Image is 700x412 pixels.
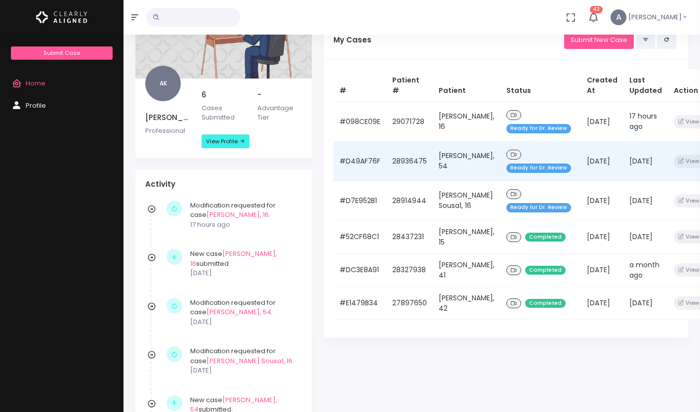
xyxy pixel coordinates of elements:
span: Completed [525,233,566,242]
td: #D7E952B1 [333,181,386,220]
td: [DATE] [581,141,623,181]
td: [DATE] [581,102,623,141]
span: A [611,9,626,25]
td: #E1479B34 [333,287,386,320]
span: [PERSON_NAME] [628,12,682,22]
a: Submit New Case [564,31,634,49]
span: Profile [26,101,46,110]
p: Advantage Tier [257,103,302,123]
a: Submit Case [11,46,112,60]
td: [PERSON_NAME], 42 [433,287,500,320]
th: Patient [433,69,500,102]
td: [DATE] [623,181,668,220]
a: [PERSON_NAME], 54 [206,307,271,317]
td: [DATE] [623,141,668,181]
th: Last Updated [623,69,668,102]
td: #D49AF76F [333,141,386,181]
td: 27897650 [386,287,433,320]
td: [DATE] [623,287,668,320]
img: Logo Horizontal [36,7,87,28]
div: New case submitted. [190,249,297,278]
th: Created At [581,69,623,102]
span: Completed [525,299,566,308]
h5: - [257,90,302,99]
span: Home [26,79,45,88]
th: Status [500,69,581,102]
td: 28936475 [386,141,433,181]
span: 42 [590,6,603,13]
td: 28914944 [386,181,433,220]
span: Ready for Dr. Review [506,203,571,212]
p: [DATE] [190,317,297,327]
td: #098CE09E [333,102,386,141]
span: Ready for Dr. Review [506,164,571,173]
a: View Profile [202,134,249,148]
td: [DATE] [581,181,623,220]
div: Modification requested for case . [190,298,297,327]
td: 28327938 [386,253,433,287]
a: [PERSON_NAME], 16 [206,210,269,219]
td: [PERSON_NAME] Sousa1, 16 [433,181,500,220]
td: [PERSON_NAME], 16 [433,102,500,141]
td: #DC3E8A91 [333,253,386,287]
div: Modification requested for case . [190,201,297,230]
td: [DATE] [623,220,668,253]
td: 28437231 [386,220,433,253]
p: Professional [145,126,190,136]
a: [PERSON_NAME], 16 [190,249,277,268]
span: Completed [525,266,566,275]
span: Ready for Dr. Review [506,124,571,133]
td: [DATE] [581,220,623,253]
td: 17 hours ago [623,102,668,141]
td: [DATE] [581,253,623,287]
th: # [333,69,386,102]
p: [DATE] [190,268,297,278]
div: Modification requested for case . [190,346,297,375]
h5: 6 [202,90,246,99]
a: [PERSON_NAME] Sousa1, 16 [206,356,292,366]
p: 17 hours ago [190,220,297,230]
td: a month ago [623,253,668,287]
td: [PERSON_NAME], 41 [433,253,500,287]
h5: [PERSON_NAME] [145,113,190,122]
th: Patient # [386,69,433,102]
p: [DATE] [190,366,297,375]
td: [PERSON_NAME], 15 [433,220,500,253]
td: 29071728 [386,102,433,141]
span: Submit Case [43,49,80,57]
td: [DATE] [581,287,623,320]
td: [PERSON_NAME], 54 [433,141,500,181]
h5: My Cases [333,36,564,44]
span: AK [145,66,181,101]
p: Cases Submitted [202,103,246,123]
td: #52CF68C1 [333,220,386,253]
h4: Activity [145,180,302,189]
